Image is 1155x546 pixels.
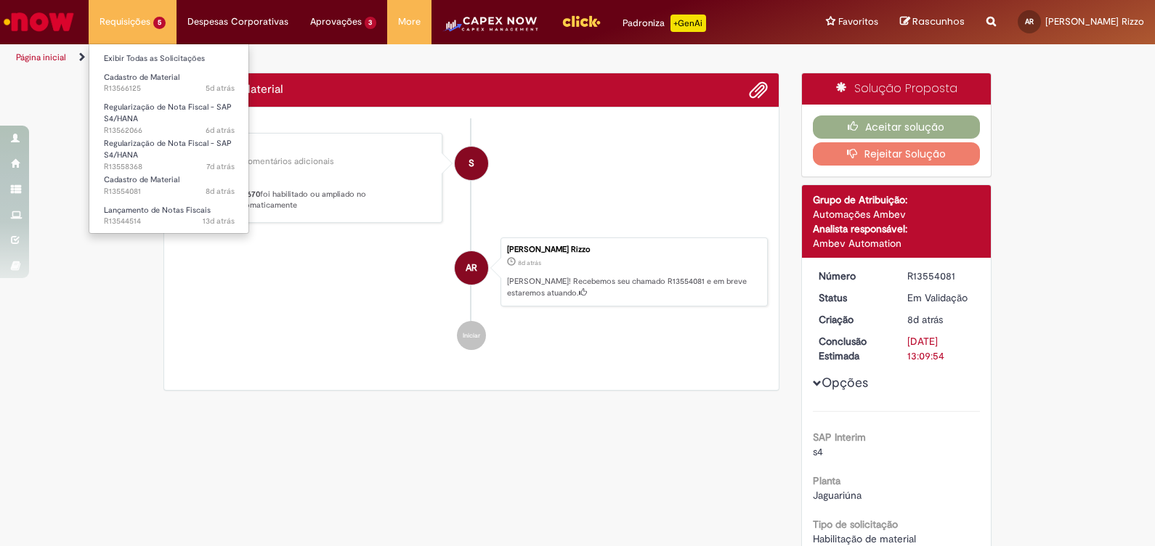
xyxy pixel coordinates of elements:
span: Regularização de Nota Fiscal - SAP S4/HANA [104,102,232,124]
a: Rascunhos [900,15,965,29]
span: S [469,146,474,181]
div: Analista responsável: [813,221,981,236]
span: R13544514 [104,216,235,227]
div: 22/09/2025 10:09:47 [907,312,975,327]
div: Grupo de Atribuição: [813,192,981,207]
span: 7d atrás [206,161,235,172]
p: [PERSON_NAME]! Recebemos seu chamado R13554081 e em breve estaremos atuando. [507,276,760,298]
time: 22/09/2025 10:09:47 [518,258,541,267]
button: Aceitar solução [813,115,981,139]
span: More [398,15,421,29]
a: Exibir Todas as Solicitações [89,51,249,67]
span: 6d atrás [206,125,235,136]
span: 8d atrás [907,313,943,326]
div: R13554081 [907,269,975,283]
span: Jaguariúna [813,489,862,502]
button: Rejeitar Solução [813,142,981,166]
span: Rascunhos [912,15,965,28]
button: Adicionar anexos [749,81,768,99]
img: CapexLogo5.png [442,15,539,44]
img: ServiceNow [1,7,76,36]
dt: Número [808,269,897,283]
b: Tipo de solicitação [813,518,898,531]
dt: Criação [808,312,897,327]
time: 22/09/2025 10:09:51 [206,186,235,197]
p: +GenAi [670,15,706,32]
span: 5d atrás [206,83,235,94]
time: 23/09/2025 10:59:55 [206,161,235,172]
a: Página inicial [16,52,66,63]
div: [PERSON_NAME] Rizzo [507,245,760,254]
span: Favoritos [838,15,878,29]
span: Lançamento de Notas Fiscais [104,205,211,216]
img: click_logo_yellow_360x200.png [562,10,601,32]
span: 3 [365,17,377,29]
span: AR [466,250,477,285]
a: Aberto R13562066 : Regularização de Nota Fiscal - SAP S4/HANA [89,99,249,131]
p: Caro usuário, o material foi habilitado ou ampliado no centro: automaticamente [189,177,431,211]
time: 25/09/2025 11:25:13 [206,83,235,94]
ul: Trilhas de página [11,44,759,71]
span: R13558368 [104,161,235,173]
span: 13d atrás [203,216,235,227]
span: AR [1025,17,1034,26]
b: SAP Interim [813,431,866,444]
div: System [455,147,488,180]
time: 17/09/2025 15:55:57 [203,216,235,227]
span: Regularização de Nota Fiscal - SAP S4/HANA [104,138,232,160]
span: Requisições [100,15,150,29]
span: 5 [153,17,166,29]
ul: Requisições [89,44,249,234]
small: Comentários adicionais [241,155,334,168]
div: Solução Proposta [802,73,992,105]
span: Cadastro de Material [104,174,179,185]
dt: Status [808,290,897,305]
span: Habilitação de material [813,532,916,545]
ul: Histórico de tíquete [175,118,768,365]
span: Despesas Corporativas [187,15,288,29]
div: Automações Ambev [813,207,981,221]
span: R13554081 [104,186,235,197]
a: Aberto R13554081 : Cadastro de Material [89,172,249,199]
div: Em Validação [907,290,975,305]
div: Sistema [189,144,431,153]
a: Aberto R13566125 : Cadastro de Material [89,70,249,97]
li: Allan Borghetti Rizzo [175,237,768,307]
time: 24/09/2025 10:20:24 [206,125,235,136]
span: 8d atrás [518,258,541,267]
span: R13562066 [104,125,235,136]
span: s4 [813,445,823,458]
a: Aberto R13544514 : Lançamento de Notas Fiscais [89,203,249,229]
b: Planta [813,474,840,487]
div: Allan Borghetti Rizzo [455,251,488,285]
time: 22/09/2025 10:09:47 [907,313,943,326]
a: Aberto R13558368 : Regularização de Nota Fiscal - SAP S4/HANA [89,136,249,167]
span: Aprovações [310,15,362,29]
span: R13566125 [104,83,235,94]
span: [PERSON_NAME] Rizzo [1045,15,1144,28]
div: Padroniza [623,15,706,32]
dt: Conclusão Estimada [808,334,897,363]
span: 8d atrás [206,186,235,197]
span: Cadastro de Material [104,72,179,83]
div: [DATE] 13:09:54 [907,334,975,363]
div: Ambev Automation [813,236,981,250]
